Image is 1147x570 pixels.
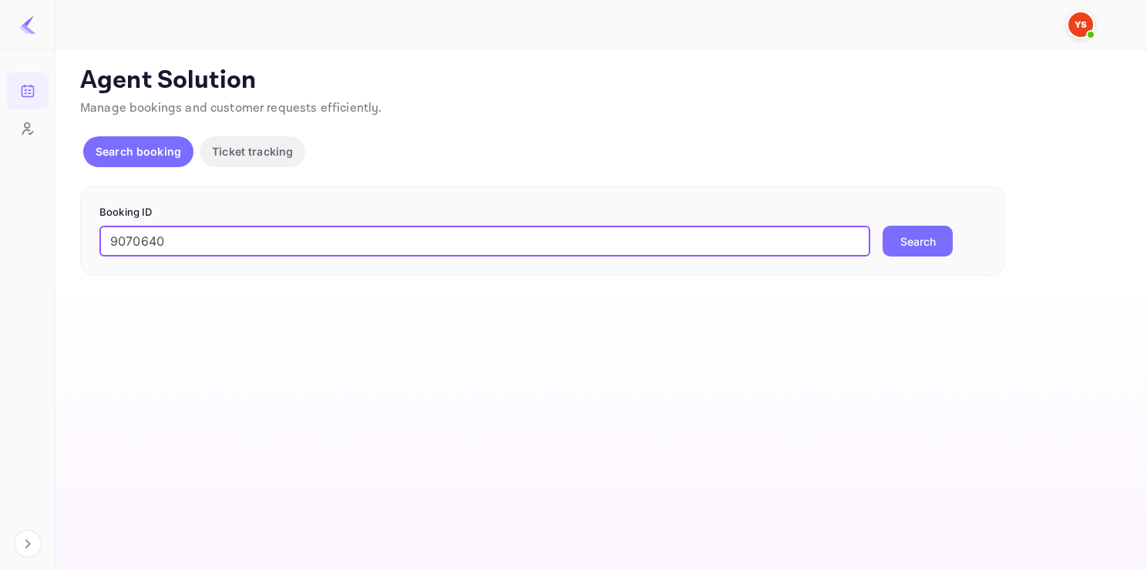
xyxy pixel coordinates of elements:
[883,226,953,256] button: Search
[6,110,49,146] a: Customers
[99,226,870,256] input: Enter Booking ID (e.g., 63782194)
[6,72,49,108] a: Bookings
[99,205,986,220] p: Booking ID
[212,143,293,159] p: Ticket tracking
[18,15,37,34] img: LiteAPI
[80,65,1119,96] p: Agent Solution
[80,100,382,116] span: Manage bookings and customer requests efficiently.
[96,143,181,159] p: Search booking
[1068,12,1093,37] img: Yandex Support
[14,530,42,558] button: Expand navigation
